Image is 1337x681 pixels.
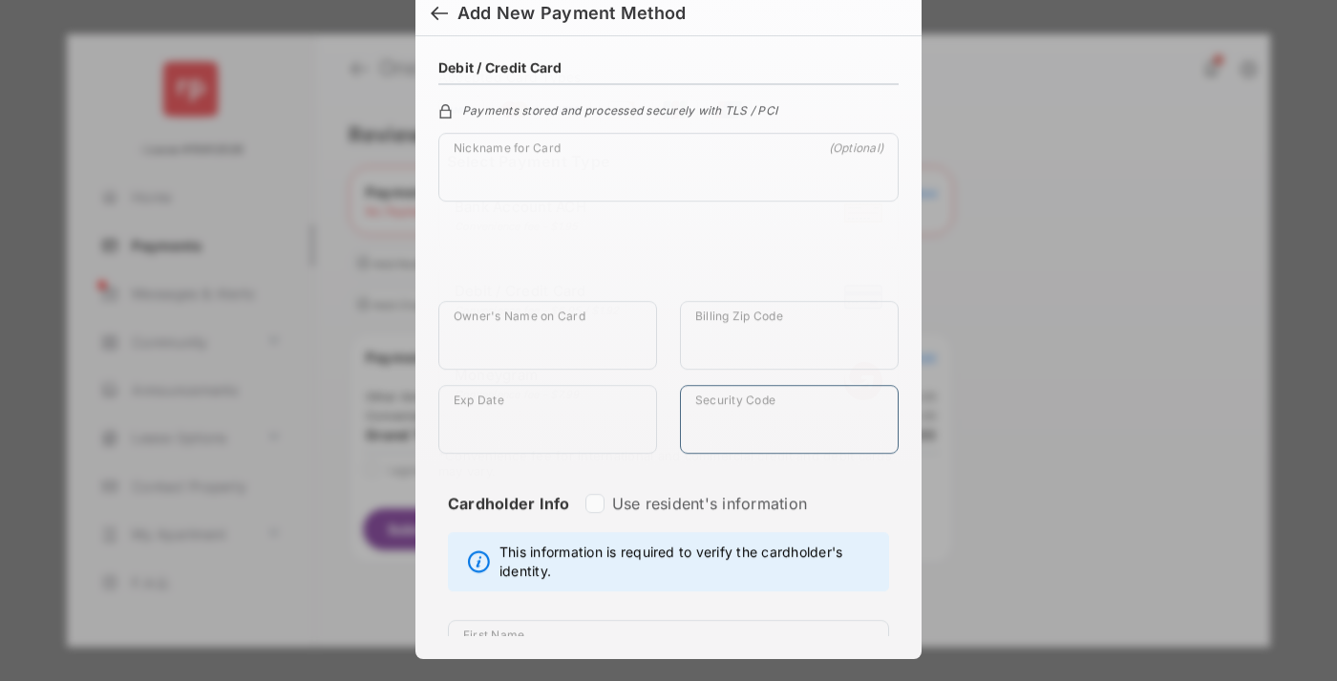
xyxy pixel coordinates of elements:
[448,494,570,547] strong: Cardholder Info
[438,100,899,117] div: Payments stored and processed securely with TLS / PCI
[457,3,686,24] div: Add New Payment Method
[612,494,807,513] label: Use resident's information
[438,217,899,301] iframe: Credit card field
[438,59,562,75] h4: Debit / Credit Card
[499,543,879,581] span: This information is required to verify the cardholder's identity.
